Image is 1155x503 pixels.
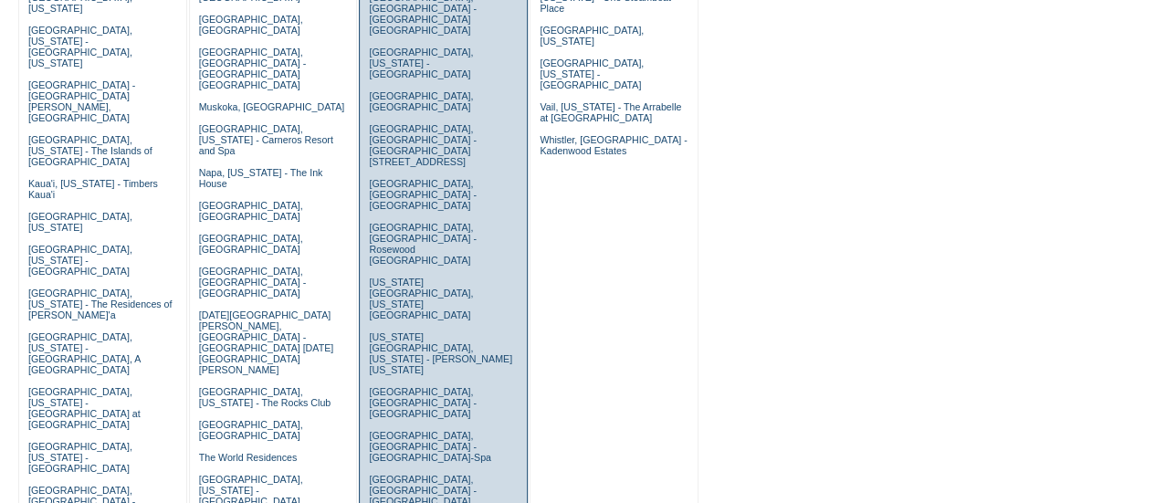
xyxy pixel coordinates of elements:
[199,309,333,375] a: [DATE][GEOGRAPHIC_DATA][PERSON_NAME], [GEOGRAPHIC_DATA] - [GEOGRAPHIC_DATA] [DATE][GEOGRAPHIC_DAT...
[28,178,158,200] a: Kaua'i, [US_STATE] - Timbers Kaua'i
[28,25,132,68] a: [GEOGRAPHIC_DATA], [US_STATE] - [GEOGRAPHIC_DATA], [US_STATE]
[28,134,152,167] a: [GEOGRAPHIC_DATA], [US_STATE] - The Islands of [GEOGRAPHIC_DATA]
[28,244,132,277] a: [GEOGRAPHIC_DATA], [US_STATE] - [GEOGRAPHIC_DATA]
[199,167,323,189] a: Napa, [US_STATE] - The Ink House
[28,288,173,320] a: [GEOGRAPHIC_DATA], [US_STATE] - The Residences of [PERSON_NAME]'a
[369,90,473,112] a: [GEOGRAPHIC_DATA], [GEOGRAPHIC_DATA]
[369,123,476,167] a: [GEOGRAPHIC_DATA], [GEOGRAPHIC_DATA] - [GEOGRAPHIC_DATA][STREET_ADDRESS]
[28,441,132,474] a: [GEOGRAPHIC_DATA], [US_STATE] - [GEOGRAPHIC_DATA]
[28,331,141,375] a: [GEOGRAPHIC_DATA], [US_STATE] - [GEOGRAPHIC_DATA], A [GEOGRAPHIC_DATA]
[540,101,681,123] a: Vail, [US_STATE] - The Arrabelle at [GEOGRAPHIC_DATA]
[369,47,473,79] a: [GEOGRAPHIC_DATA], [US_STATE] - [GEOGRAPHIC_DATA]
[540,25,644,47] a: [GEOGRAPHIC_DATA], [US_STATE]
[199,233,303,255] a: [GEOGRAPHIC_DATA], [GEOGRAPHIC_DATA]
[199,47,306,90] a: [GEOGRAPHIC_DATA], [GEOGRAPHIC_DATA] - [GEOGRAPHIC_DATA] [GEOGRAPHIC_DATA]
[199,452,298,463] a: The World Residences
[199,266,306,299] a: [GEOGRAPHIC_DATA], [GEOGRAPHIC_DATA] - [GEOGRAPHIC_DATA]
[28,386,141,430] a: [GEOGRAPHIC_DATA], [US_STATE] - [GEOGRAPHIC_DATA] at [GEOGRAPHIC_DATA]
[369,386,476,419] a: [GEOGRAPHIC_DATA], [GEOGRAPHIC_DATA] - [GEOGRAPHIC_DATA]
[369,178,476,211] a: [GEOGRAPHIC_DATA], [GEOGRAPHIC_DATA] - [GEOGRAPHIC_DATA]
[199,419,303,441] a: [GEOGRAPHIC_DATA], [GEOGRAPHIC_DATA]
[28,79,135,123] a: [GEOGRAPHIC_DATA] - [GEOGRAPHIC_DATA][PERSON_NAME], [GEOGRAPHIC_DATA]
[199,123,333,156] a: [GEOGRAPHIC_DATA], [US_STATE] - Carneros Resort and Spa
[199,386,331,408] a: [GEOGRAPHIC_DATA], [US_STATE] - The Rocks Club
[369,222,476,266] a: [GEOGRAPHIC_DATA], [GEOGRAPHIC_DATA] - Rosewood [GEOGRAPHIC_DATA]
[199,14,303,36] a: [GEOGRAPHIC_DATA], [GEOGRAPHIC_DATA]
[540,134,687,156] a: Whistler, [GEOGRAPHIC_DATA] - Kadenwood Estates
[28,211,132,233] a: [GEOGRAPHIC_DATA], [US_STATE]
[369,331,512,375] a: [US_STATE][GEOGRAPHIC_DATA], [US_STATE] - [PERSON_NAME] [US_STATE]
[369,430,490,463] a: [GEOGRAPHIC_DATA], [GEOGRAPHIC_DATA] - [GEOGRAPHIC_DATA]-Spa
[540,58,644,90] a: [GEOGRAPHIC_DATA], [US_STATE] - [GEOGRAPHIC_DATA]
[369,277,473,320] a: [US_STATE][GEOGRAPHIC_DATA], [US_STATE][GEOGRAPHIC_DATA]
[199,200,303,222] a: [GEOGRAPHIC_DATA], [GEOGRAPHIC_DATA]
[199,101,344,112] a: Muskoka, [GEOGRAPHIC_DATA]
